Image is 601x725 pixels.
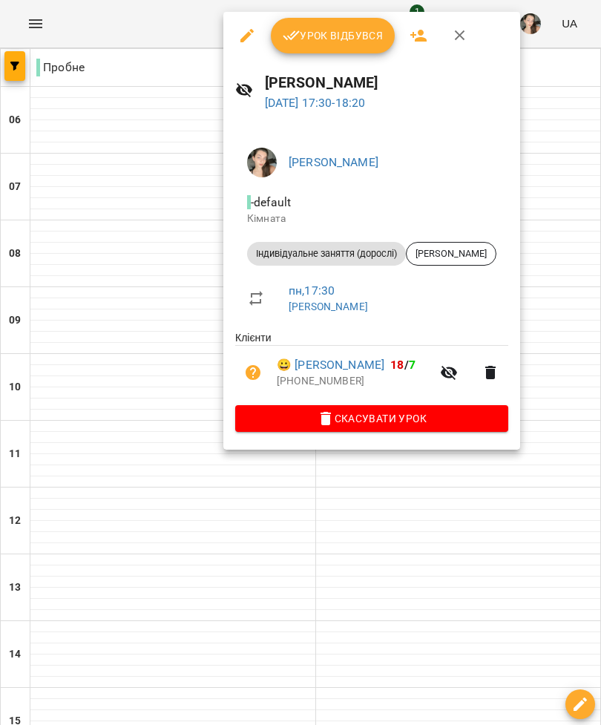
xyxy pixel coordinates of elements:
a: [PERSON_NAME] [289,301,368,312]
ul: Клієнти [235,330,508,404]
span: Урок відбувся [283,27,384,45]
b: / [390,358,416,372]
p: Кімната [247,211,496,226]
img: 2c6742d2f7e541337ea8c277c3594975.jpg [247,148,277,177]
a: 😀 [PERSON_NAME] [277,356,384,374]
span: Індивідуальне заняття (дорослі) [247,247,406,260]
a: [PERSON_NAME] [289,155,378,169]
span: - default [247,195,294,209]
span: [PERSON_NAME] [407,247,496,260]
p: [PHONE_NUMBER] [277,374,431,389]
div: [PERSON_NAME] [406,242,496,266]
button: Урок відбувся [271,18,395,53]
button: Візит ще не сплачено. Додати оплату? [235,355,271,390]
span: Скасувати Урок [247,410,496,427]
a: пн , 17:30 [289,283,335,298]
a: [DATE] 17:30-18:20 [265,96,366,110]
h6: [PERSON_NAME] [265,71,508,94]
button: Скасувати Урок [235,405,508,432]
span: 7 [409,358,416,372]
span: 18 [390,358,404,372]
